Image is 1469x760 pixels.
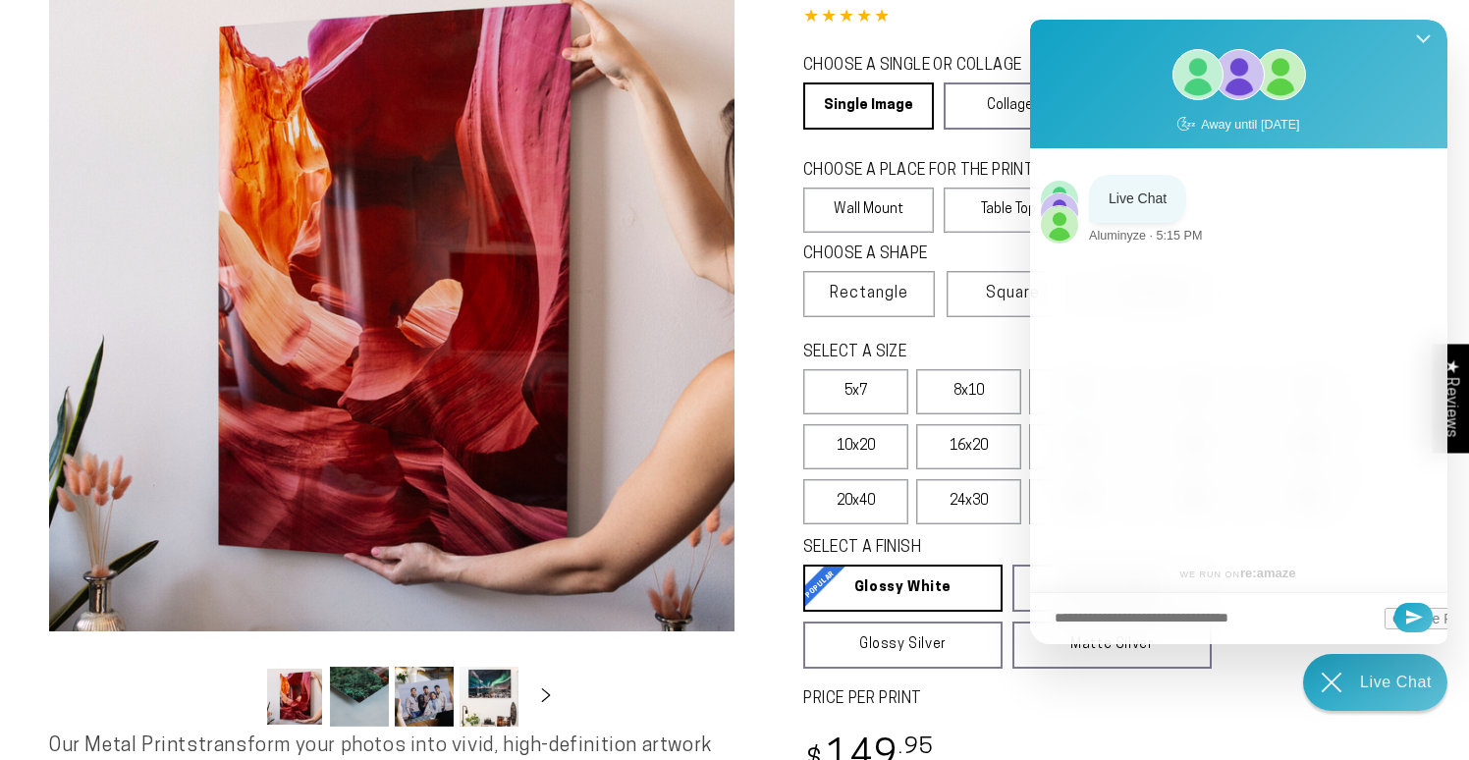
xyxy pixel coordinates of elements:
span: Rectangle [830,282,908,305]
a: Matte Silver [1012,622,1212,669]
sup: .95 [898,736,934,759]
label: 16x24 [1029,424,1134,469]
div: Chat widget toggle [1303,654,1447,711]
button: Load image 3 in gallery view [395,667,454,727]
a: Glossy Silver [803,622,1003,669]
a: Glossy White [803,565,1003,612]
span: Square [986,282,1040,305]
label: 24x36 [1029,479,1134,524]
label: 20x40 [803,479,908,524]
label: 8x10 [916,369,1021,414]
legend: SELECT A FINISH [803,537,1166,560]
div: Contact Us Directly [1360,654,1432,711]
label: 5x7 [803,369,908,414]
label: 24x30 [916,479,1021,524]
legend: CHOOSE A PLACE FOR THE PRINT [803,160,1056,183]
label: 10x20 [803,424,908,469]
legend: CHOOSE A SINGLE OR COLLAGE [803,55,1057,78]
legend: SELECT A SIZE [803,342,1166,364]
button: Slide left [216,675,259,718]
label: 8x12 [1029,369,1134,414]
a: Collage [944,82,1074,130]
button: Close Shoutbox [1404,17,1442,64]
div: 4.85 out of 5.0 stars [803,4,1420,32]
button: Load image 4 in gallery view [460,667,518,727]
iframe: Re:amaze Chat [1030,20,1447,644]
legend: CHOOSE A SHAPE [803,244,1059,266]
button: Slide right [524,675,568,718]
label: PRICE PER PRINT [803,688,1420,711]
button: Load image 2 in gallery view [330,667,389,727]
label: 16x20 [916,424,1021,469]
label: Table Top [944,188,1074,233]
label: Wall Mount [803,188,934,233]
div: Click to open Judge.me floating reviews tab [1432,344,1469,453]
a: [PERSON_NAME] [1012,565,1212,612]
button: Load image 1 in gallery view [265,667,324,727]
a: Single Image [803,82,934,130]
